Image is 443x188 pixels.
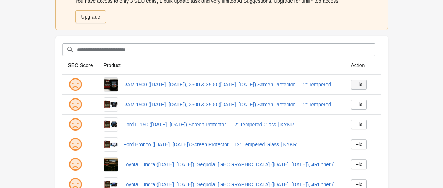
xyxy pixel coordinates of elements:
[345,56,381,75] th: Action
[356,142,362,147] div: Fix
[351,159,367,169] a: Fix
[356,182,362,187] div: Fix
[356,82,362,87] div: Fix
[124,161,340,168] a: Toyota Tundra ([DATE]–[DATE]), Sequoia, [GEOGRAPHIC_DATA] ([DATE]–[DATE]), 4Runner (2025) – 14” S...
[68,77,82,92] img: sad.png
[124,141,340,148] a: Ford Bronco ([DATE]–[DATE]) Screen Protector – 12” Tempered Glass | KYKR
[62,56,98,75] th: SEO Score
[356,162,362,167] div: Fix
[124,101,340,108] a: RAM 1500 ([DATE]–[DATE]), 2500 & 3500 ([DATE]–[DATE]) Screen Protector – 12” Tempered Glass| KYKR
[75,10,107,23] a: Upgrade
[351,120,367,129] a: Fix
[351,80,367,90] a: Fix
[68,157,82,172] img: sad.png
[98,56,345,75] th: Product
[68,117,82,132] img: sad.png
[351,139,367,149] a: Fix
[351,100,367,110] a: Fix
[68,97,82,112] img: sad.png
[356,122,362,127] div: Fix
[356,102,362,107] div: Fix
[81,14,101,20] div: Upgrade
[124,121,340,128] a: Ford F-150 ([DATE]–[DATE]) Screen Protector – 12” Tempered Glass | KYKR
[124,181,340,188] a: Toyota Tundra ([DATE]–[DATE]), Sequoia, [GEOGRAPHIC_DATA] ([DATE]–[DATE]), 4Runner (2025) – 14” S...
[68,137,82,152] img: sad.png
[124,81,340,88] a: RAM 1500 ([DATE]–[DATE]), 2500 & 3500 ([DATE]–[DATE]) Screen Protector – 12” Tempered Glass GLOSS...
